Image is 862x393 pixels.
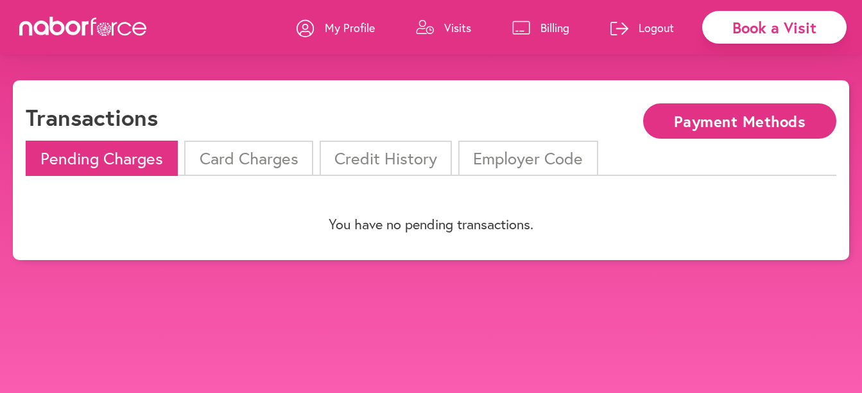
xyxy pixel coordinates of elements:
[26,216,836,232] p: You have no pending transactions.
[643,103,836,139] button: Payment Methods
[540,20,569,35] p: Billing
[610,8,674,47] a: Logout
[416,8,471,47] a: Visits
[639,20,674,35] p: Logout
[26,103,158,131] h1: Transactions
[512,8,569,47] a: Billing
[297,8,375,47] a: My Profile
[325,20,375,35] p: My Profile
[26,141,178,176] li: Pending Charges
[320,141,452,176] li: Credit History
[702,11,847,44] div: Book a Visit
[444,20,471,35] p: Visits
[643,114,836,126] a: Payment Methods
[458,141,598,176] li: Employer Code
[184,141,313,176] li: Card Charges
